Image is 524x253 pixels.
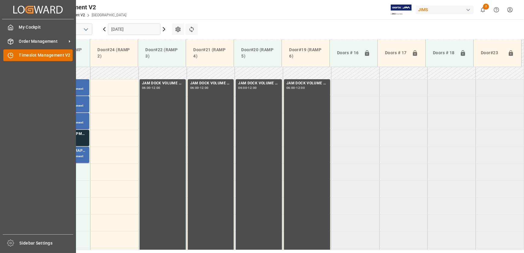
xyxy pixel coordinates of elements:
span: My Cockpit [19,24,73,30]
div: 12:00 [248,86,257,89]
div: JAM DOCK VOLUME CONTROL [190,80,232,86]
div: JAM DOCK VOLUME CONTROL [142,80,183,86]
div: 12:00 [152,86,160,89]
button: Help Center [490,3,503,17]
span: Order Management [19,38,67,45]
div: 12:00 [296,86,305,89]
div: Doors # 16 [335,47,361,59]
button: open menu [81,25,90,34]
div: 06:00 [286,86,295,89]
div: JAM DOCK VOLUME CONTROL [286,80,328,86]
button: JIMS [416,4,476,15]
div: Door#24 (RAMP 2) [95,44,133,62]
div: Door#21 (RAMP 4) [191,44,229,62]
div: - [247,86,248,89]
button: show 2 new notifications [476,3,490,17]
div: - [151,86,152,89]
div: Door#22 (RAMP 3) [143,44,181,62]
div: JAM DOCK VOLUME CONTROL [238,80,279,86]
div: Door#20 (RAMP 5) [239,44,277,62]
input: DD.MM.YYYY [108,23,160,35]
div: Timeslot Management V2 [26,3,126,12]
div: JIMS [416,5,474,14]
div: - [295,86,296,89]
a: My Cockpit [3,21,73,33]
span: 2 [483,4,489,10]
div: Doors # 18 [431,47,457,59]
a: Timeslot Management V2 [3,49,73,61]
div: 06:00 [238,86,247,89]
span: Timeslot Management V2 [19,52,73,58]
div: 06:00 [190,86,199,89]
div: 12:00 [200,86,209,89]
div: - [199,86,200,89]
div: Doors # 17 [383,47,409,59]
div: 06:00 [142,86,151,89]
div: Door#19 (RAMP 6) [287,44,325,62]
div: Door#23 [478,47,505,59]
span: Sidebar Settings [20,240,74,246]
img: Exertis%20JAM%20-%20Email%20Logo.jpg_1722504956.jpg [391,5,412,15]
